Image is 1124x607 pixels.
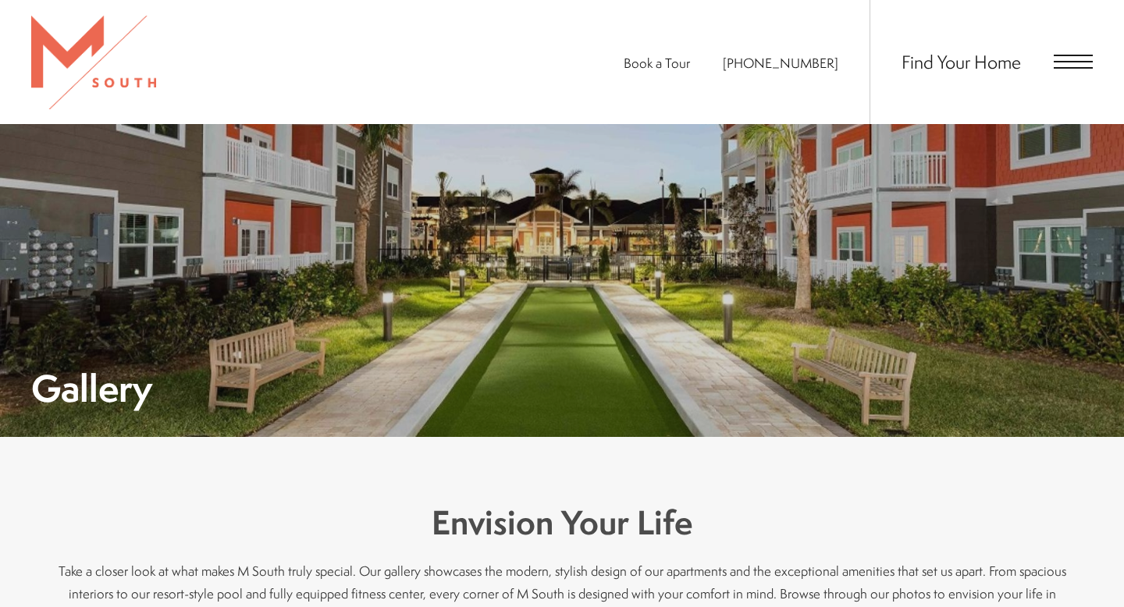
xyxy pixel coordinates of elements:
h3: Envision Your Life [55,499,1069,546]
a: Book a Tour [624,54,690,72]
a: Call Us at 813-570-8014 [723,54,838,72]
button: Open Menu [1054,55,1093,69]
span: [PHONE_NUMBER] [723,54,838,72]
h1: Gallery [31,371,152,406]
a: Find Your Home [902,49,1021,74]
img: MSouth [31,16,156,109]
